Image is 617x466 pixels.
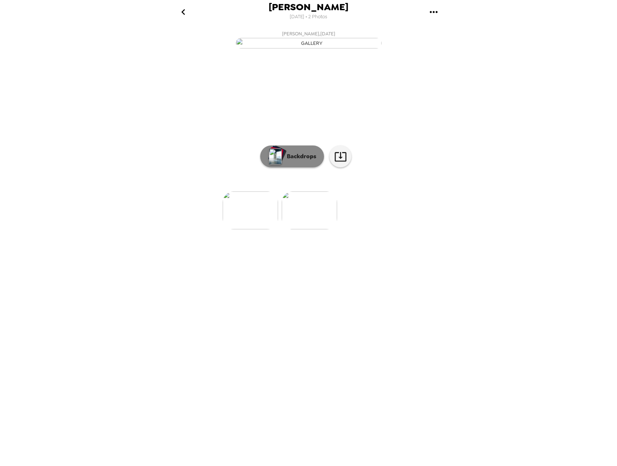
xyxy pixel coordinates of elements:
[269,2,348,12] span: [PERSON_NAME]
[163,27,454,51] button: [PERSON_NAME],[DATE]
[236,38,382,48] img: gallery
[283,152,316,161] p: Backdrops
[282,191,337,229] img: gallery
[260,145,324,167] button: Backdrops
[223,191,278,229] img: gallery
[290,12,327,22] span: [DATE] • 2 Photos
[282,30,335,38] span: [PERSON_NAME] , [DATE]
